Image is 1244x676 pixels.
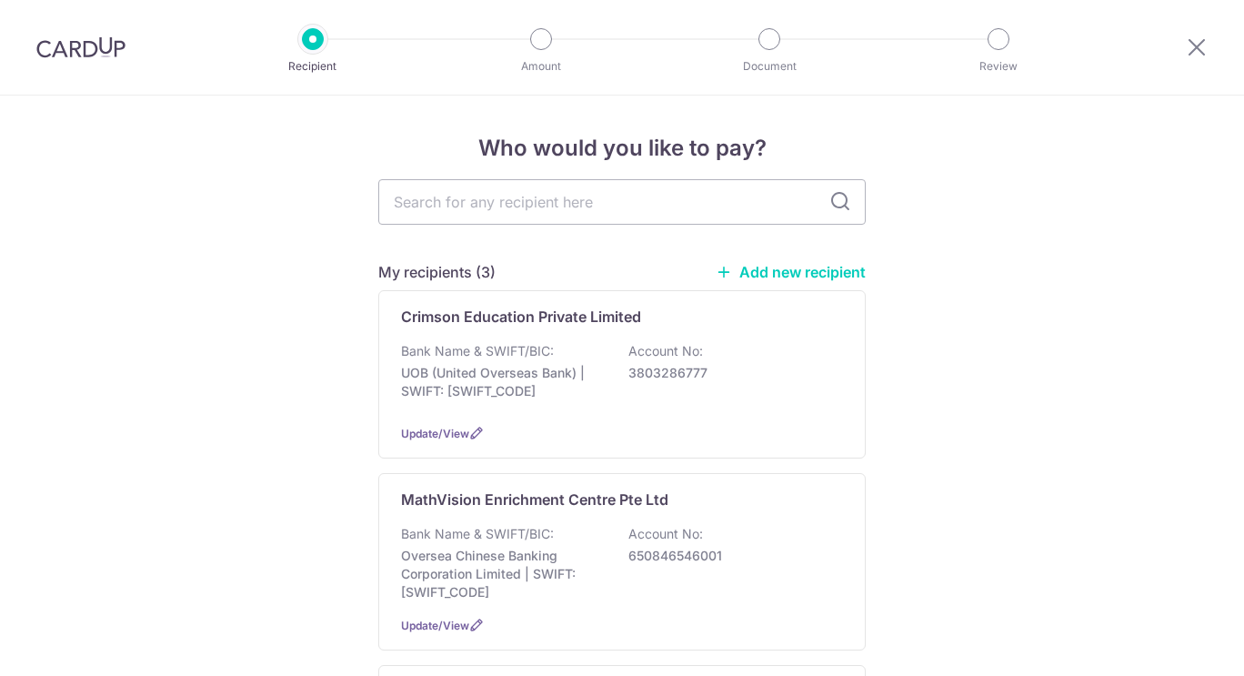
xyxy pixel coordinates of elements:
[401,427,469,440] a: Update/View
[378,179,866,225] input: Search for any recipient here
[246,57,380,76] p: Recipient
[1128,621,1226,667] iframe: Opens a widget where you can find more information
[628,525,703,543] p: Account No:
[931,57,1066,76] p: Review
[401,364,605,400] p: UOB (United Overseas Bank) | SWIFT: [SWIFT_CODE]
[474,57,608,76] p: Amount
[378,132,866,165] h4: Who would you like to pay?
[36,36,125,58] img: CardUp
[628,547,832,565] p: 650846546001
[702,57,837,76] p: Document
[401,547,605,601] p: Oversea Chinese Banking Corporation Limited | SWIFT: [SWIFT_CODE]
[378,261,496,283] h5: My recipients (3)
[628,364,832,382] p: 3803286777
[401,489,668,510] p: MathVision Enrichment Centre Pte Ltd
[401,525,554,543] p: Bank Name & SWIFT/BIC:
[628,342,703,360] p: Account No:
[401,306,641,328] p: Crimson Education Private Limited
[401,619,469,632] a: Update/View
[401,342,554,360] p: Bank Name & SWIFT/BIC:
[716,263,866,281] a: Add new recipient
